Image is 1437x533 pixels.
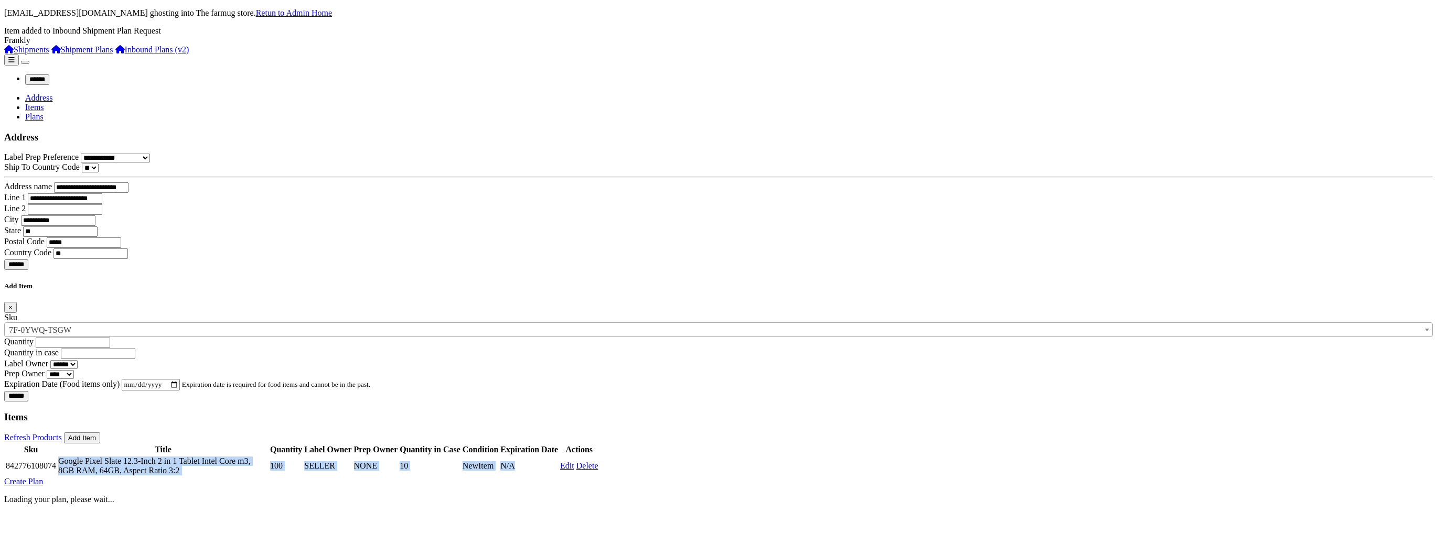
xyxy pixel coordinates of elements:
[4,8,1433,18] p: [EMAIL_ADDRESS][DOMAIN_NAME] ghosting into The farmug store.
[560,444,598,455] th: Actions
[182,380,370,388] small: Expiration date is required for food items and cannot be in the past.
[4,248,51,257] label: Country Code
[4,411,1433,423] h3: Items
[25,93,52,102] a: Address
[500,456,559,476] td: N/A
[4,369,45,378] label: Prep Owner
[4,313,17,322] label: Sku
[4,226,21,235] label: State
[58,456,269,476] td: Google Pixel Slate 12.3-Inch 2 in 1 Tablet Intel Core m3, 8GB RAM, 64GB, Aspect Ratio 3:2
[4,282,1433,290] h5: Add Item
[4,153,79,161] label: Label Prep Preference
[270,444,303,455] th: Quantity
[560,461,574,470] a: Edit
[4,322,1433,337] span: Pro Sanitize Hand Sanitizer, 8 oz Bottles, 1 Carton, 12 bottles each Carton
[4,204,26,213] label: Line 2
[4,495,1433,504] p: Loading your plan, please wait...
[4,193,26,202] label: Line 1
[51,45,113,54] a: Shipment Plans
[462,444,499,455] th: Condition
[5,444,57,455] th: Sku
[4,45,49,54] a: Shipments
[462,456,499,476] td: NewItem
[4,132,1433,143] h3: Address
[4,182,52,191] label: Address name
[115,45,189,54] a: Inbound Plans (v2)
[4,237,45,246] label: Postal Code
[399,444,461,455] th: Quantity in Case
[4,433,62,442] a: Refresh Products
[25,112,44,121] a: Plans
[500,444,559,455] th: Expiration Date
[4,348,59,357] label: Quantity in case
[58,444,269,455] th: Title
[399,456,461,476] td: 10
[64,432,100,443] button: Add Item
[5,323,1432,338] span: Pro Sanitize Hand Sanitizer, 8 oz Bottles, 1 Carton, 12 bottles each Carton
[4,379,120,388] label: Expiration Date (Food items only)
[8,303,13,311] span: ×
[21,61,29,64] button: Toggle navigation
[304,456,352,476] td: SELLER
[4,337,34,346] label: Quantity
[4,36,1433,45] div: Frankly
[4,477,43,486] a: Create Plan
[4,162,80,171] label: Ship To Country Code
[4,359,48,368] label: Label Owner
[353,444,399,455] th: Prep Owner
[353,456,399,476] td: NONE
[4,215,19,224] label: City
[304,444,352,455] th: Label Owner
[5,456,57,476] td: 842776108074
[25,103,44,112] a: Items
[4,302,17,313] button: Close
[270,456,303,476] td: 100
[256,8,332,17] a: Retun to Admin Home
[576,461,598,470] a: Delete
[4,26,1433,36] div: Item added to Inbound Shipment Plan Request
